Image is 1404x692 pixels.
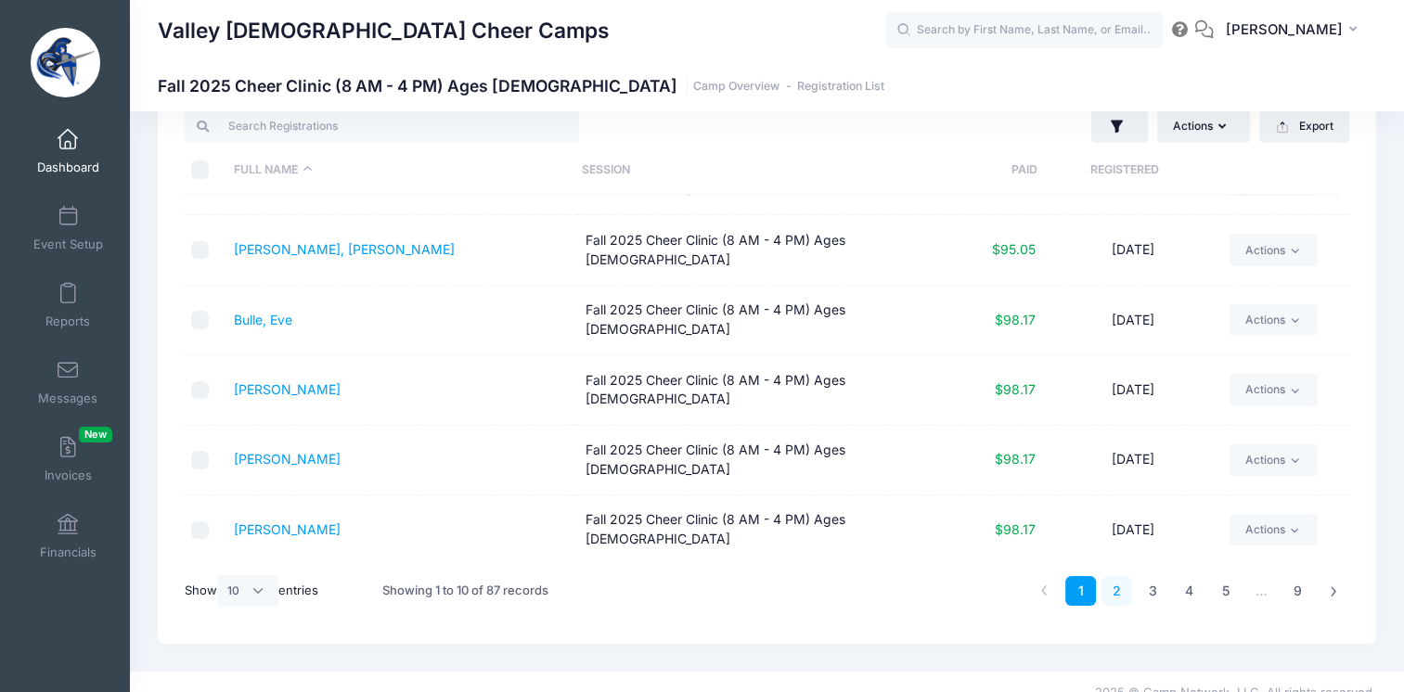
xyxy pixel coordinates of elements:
[40,545,97,560] span: Financials
[234,521,341,537] a: [PERSON_NAME]
[1045,355,1220,425] td: [DATE]
[37,160,99,175] span: Dashboard
[24,119,112,184] a: Dashboard
[1174,576,1204,607] a: 4
[992,241,1036,257] span: $95.05
[234,381,341,397] a: [PERSON_NAME]
[234,241,455,257] a: [PERSON_NAME], [PERSON_NAME]
[382,570,548,612] div: Showing 1 to 10 of 87 records
[1065,576,1096,607] a: 1
[576,355,928,425] td: Fall 2025 Cheer Clinic (8 AM - 4 PM) Ages [DEMOGRAPHIC_DATA]
[158,76,884,96] h1: Fall 2025 Cheer Clinic (8 AM - 4 PM) Ages [DEMOGRAPHIC_DATA]
[995,451,1036,467] span: $98.17
[995,312,1036,327] span: $98.17
[234,451,341,467] a: [PERSON_NAME]
[1210,576,1241,607] a: 5
[1157,110,1250,142] button: Actions
[797,80,884,94] a: Registration List
[1138,576,1168,607] a: 3
[576,426,928,495] td: Fall 2025 Cheer Clinic (8 AM - 4 PM) Ages [DEMOGRAPHIC_DATA]
[225,146,573,195] th: Full Name: activate to sort column descending
[921,146,1037,195] th: Paid: activate to sort column ascending
[1282,576,1313,607] a: 9
[1230,304,1318,336] a: Actions
[885,12,1164,49] input: Search by First Name, Last Name, or Email...
[573,146,921,195] th: Session: activate to sort column ascending
[1226,19,1343,40] span: [PERSON_NAME]
[185,575,318,607] label: Show entries
[31,28,100,97] img: Valley Christian Cheer Camps
[24,273,112,338] a: Reports
[45,468,92,483] span: Invoices
[24,427,112,492] a: InvoicesNew
[995,381,1036,397] span: $98.17
[576,215,928,285] td: Fall 2025 Cheer Clinic (8 AM - 4 PM) Ages [DEMOGRAPHIC_DATA]
[185,110,579,142] input: Search Registrations
[217,575,278,607] select: Showentries
[33,237,103,252] span: Event Setup
[79,427,112,442] span: New
[1045,426,1220,495] td: [DATE]
[1230,444,1318,476] a: Actions
[1230,514,1318,545] a: Actions
[24,196,112,261] a: Event Setup
[45,314,90,329] span: Reports
[24,504,112,569] a: Financials
[1230,234,1318,265] a: Actions
[24,350,112,415] a: Messages
[1045,286,1220,355] td: [DATE]
[1045,215,1220,285] td: [DATE]
[693,80,779,94] a: Camp Overview
[995,521,1036,537] span: $98.17
[158,9,610,52] h1: Valley [DEMOGRAPHIC_DATA] Cheer Camps
[576,286,928,355] td: Fall 2025 Cheer Clinic (8 AM - 4 PM) Ages [DEMOGRAPHIC_DATA]
[1214,9,1376,52] button: [PERSON_NAME]
[576,495,928,565] td: Fall 2025 Cheer Clinic (8 AM - 4 PM) Ages [DEMOGRAPHIC_DATA]
[234,312,292,327] a: Bulle, Eve
[1037,146,1212,195] th: Registered: activate to sort column ascending
[38,391,97,406] span: Messages
[1101,576,1132,607] a: 2
[1045,495,1220,565] td: [DATE]
[1259,110,1349,142] button: Export
[1230,374,1318,405] a: Actions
